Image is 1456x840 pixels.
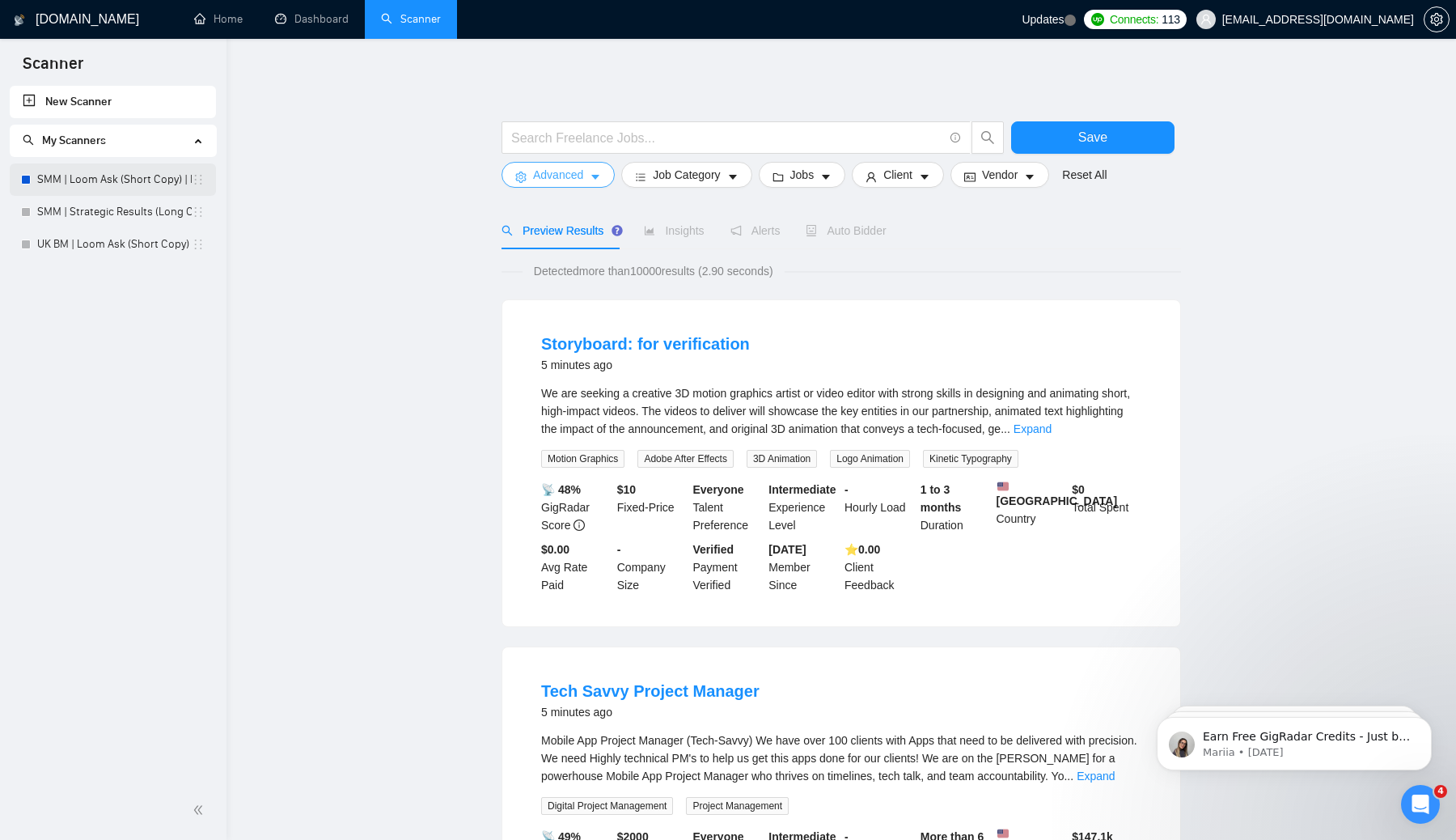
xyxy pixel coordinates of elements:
[1091,13,1104,26] img: upwork-logo.png
[866,171,877,183] span: user
[617,543,621,556] b: -
[1162,11,1179,28] span: 113
[538,481,614,534] div: GigRadar Score
[730,225,742,236] span: notification
[1022,13,1064,26] span: Updates
[747,450,817,468] span: 3D Animation
[10,196,216,228] li: SMM | Strategic Results (Long Copy) | Sat/Sun
[1014,422,1052,435] a: Expand
[768,483,836,496] b: Intermediate
[1064,770,1073,783] span: ...
[511,128,943,148] input: Search Freelance Jobs...
[997,481,1009,492] img: 🇺🇸
[768,543,806,556] b: [DATE]
[1200,14,1212,25] span: user
[541,335,750,353] a: Storyboard: for verification
[690,541,766,594] div: Payment Verified
[1110,11,1158,28] span: Connects:
[23,134,106,147] span: My Scanners
[614,481,690,534] div: Fixed-Price
[997,481,1118,507] b: [GEOGRAPHIC_DATA]
[693,483,744,496] b: Everyone
[1077,770,1115,783] a: Expand
[541,702,760,722] div: 5 minutes ago
[1424,6,1450,32] button: setting
[972,130,1003,145] span: search
[37,196,192,228] a: SMM | Strategic Results (Long Copy) | Sat/Sun
[541,387,1130,435] span: We are seeking a creative 3D motion graphics artist or video editor with strong skills in designi...
[1072,483,1085,496] b: $ 0
[1424,13,1449,26] span: setting
[820,171,832,183] span: caret-down
[192,206,205,218] span: holder
[653,166,720,184] span: Job Category
[759,162,846,188] button: folderJobscaret-down
[23,134,34,146] span: search
[923,450,1018,468] span: Kinetic Typography
[635,171,646,183] span: bars
[614,541,690,594] div: Company Size
[1078,127,1107,147] span: Save
[693,543,734,556] b: Verified
[502,224,618,237] span: Preview Results
[23,86,203,118] a: New Scanner
[381,12,441,26] a: searchScanner
[644,225,655,236] span: area-chart
[192,173,205,186] span: holder
[502,162,615,188] button: settingAdvancedcaret-down
[765,481,841,534] div: Experience Level
[950,133,961,143] span: info-circle
[730,224,781,237] span: Alerts
[1001,422,1010,435] span: ...
[10,228,216,261] li: UK BM | Loom Ask (Short Copy) | Mon–Tues
[37,163,192,196] a: SMM | Loom Ask (Short Copy) | Mon–Tues
[14,7,25,33] img: logo
[541,797,673,815] span: Digital Project Management
[971,121,1004,154] button: search
[921,483,962,514] b: 1 to 3 months
[772,171,784,183] span: folder
[841,541,917,594] div: Client Feedback
[637,450,734,468] span: Adobe After Effects
[621,162,751,188] button: barsJob Categorycaret-down
[610,223,624,238] div: Tooltip anchor
[533,166,583,184] span: Advanced
[617,483,636,496] b: $ 10
[997,828,1009,839] img: 🇺🇸
[515,171,527,183] span: setting
[541,384,1141,438] div: We are seeking a creative 3D motion graphics artist or video editor with strong skills in designi...
[841,481,917,534] div: Hourly Load
[37,228,192,261] a: UK BM | Loom Ask (Short Copy) | Mon–Tues
[690,481,766,534] div: Talent Preference
[541,355,750,375] div: 5 minutes ago
[917,481,993,534] div: Duration
[852,162,944,188] button: userClientcaret-down
[275,12,349,26] a: dashboardDashboard
[950,162,1049,188] button: idcardVendorcaret-down
[790,166,815,184] span: Jobs
[830,450,910,468] span: Logo Animation
[590,171,601,183] span: caret-down
[644,224,704,237] span: Insights
[686,797,789,815] span: Project Management
[42,134,106,147] span: My Scanners
[193,802,209,818] span: double-left
[1062,166,1107,184] a: Reset All
[1132,683,1456,796] iframe: Intercom notifications message
[192,238,205,251] span: holder
[1011,121,1175,154] button: Save
[541,682,760,700] a: Tech Savvy Project Manager
[883,166,912,184] span: Client
[574,520,585,531] span: info-circle
[765,541,841,594] div: Member Since
[982,166,1018,184] span: Vendor
[844,483,849,496] b: -
[1401,785,1440,824] iframe: Intercom live chat
[993,481,1069,534] div: Country
[502,225,513,236] span: search
[1424,13,1450,26] a: setting
[523,262,785,280] span: Detected more than 10000 results (2.90 seconds)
